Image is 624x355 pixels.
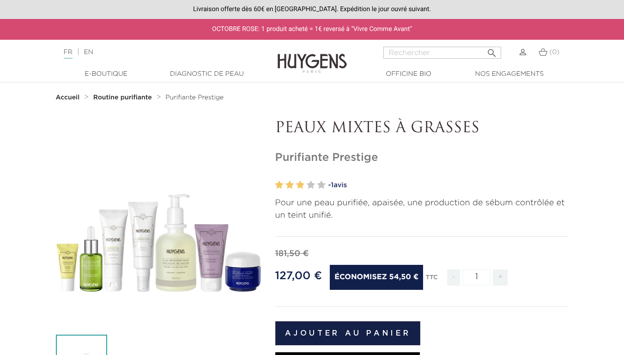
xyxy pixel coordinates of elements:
input: Quantité [463,269,491,285]
span: (0) [549,49,559,55]
label: 3 [296,178,304,192]
label: 1 [275,178,284,192]
span: + [493,269,508,286]
span: 181,50 € [275,250,309,258]
input: Rechercher [383,47,501,59]
label: 5 [317,178,326,192]
a: Officine Bio [363,69,455,79]
button:  [484,44,500,56]
strong: Accueil [56,94,80,101]
a: Routine purifiante [93,94,154,101]
a: E-Boutique [60,69,152,79]
a: Purifiante Prestige [165,94,224,101]
p: PEAUX MIXTES À GRASSES [275,120,569,137]
label: 4 [307,178,315,192]
a: Diagnostic de peau [161,69,253,79]
p: Pour une peau purifiée, apaisée, une production de sébum contrôlée et un teint unifié. [275,197,569,222]
label: 2 [285,178,294,192]
a: Nos engagements [463,69,556,79]
span: - [447,269,460,286]
button: Ajouter au panier [275,321,421,345]
i:  [486,45,497,56]
span: 1 [331,182,333,189]
strong: Routine purifiante [93,94,152,101]
h1: Purifiante Prestige [275,151,569,165]
span: Économisez 54,50 € [330,265,423,290]
div: TTC [426,268,438,293]
a: Accueil [56,94,82,101]
a: FR [64,49,73,59]
img: Huygens [278,39,347,74]
span: 127,00 € [275,270,322,282]
a: EN [84,49,93,55]
div: | [59,47,253,58]
a: -1avis [328,178,569,192]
